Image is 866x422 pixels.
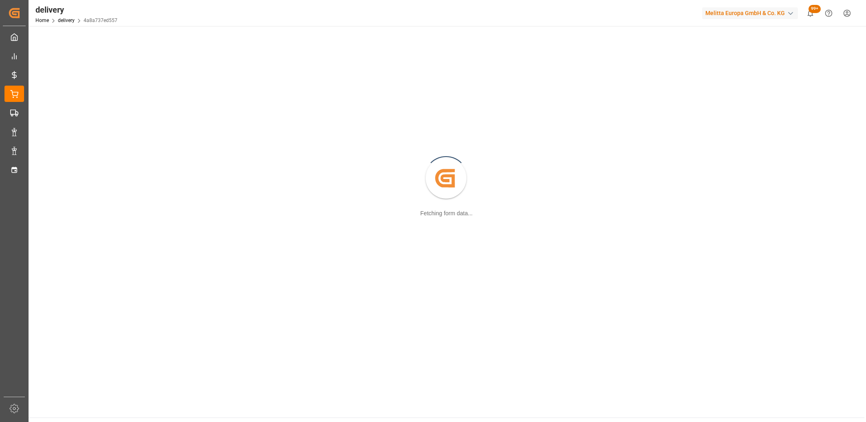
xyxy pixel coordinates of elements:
button: show 100 new notifications [801,4,820,22]
button: Help Center [820,4,838,22]
span: 99+ [809,5,821,13]
div: delivery [35,4,117,16]
button: Melitta Europa GmbH & Co. KG [702,5,801,21]
a: Home [35,18,49,23]
a: delivery [58,18,75,23]
div: Fetching form data... [420,209,473,218]
div: Melitta Europa GmbH & Co. KG [702,7,798,19]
